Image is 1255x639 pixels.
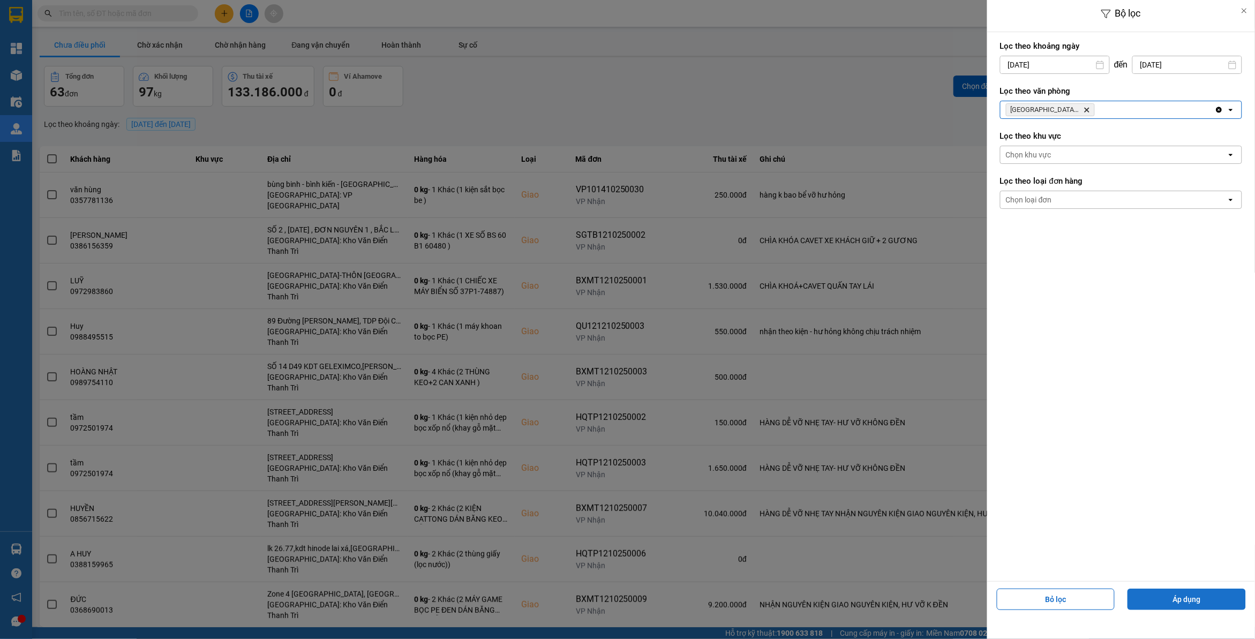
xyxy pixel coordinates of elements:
[1006,149,1051,160] div: Chọn khu vực
[1001,56,1109,73] input: Select a date.
[1000,86,1242,96] label: Lọc theo văn phòng
[1000,176,1242,186] label: Lọc theo loại đơn hàng
[1215,106,1223,114] svg: Clear all
[1000,131,1242,141] label: Lọc theo khu vực
[1128,589,1246,610] button: Áp dụng
[1006,194,1052,205] div: Chọn loại đơn
[1110,59,1132,70] div: đến
[1084,107,1090,113] svg: Delete
[1000,41,1242,51] label: Lọc theo khoảng ngày
[1115,7,1141,19] span: Bộ lọc
[1227,151,1235,159] svg: open
[997,589,1115,610] button: Bỏ lọc
[1011,106,1079,114] span: Hà Nội: VP Văn Điển Thanh Trì
[1006,103,1095,116] span: Hà Nội: VP Văn Điển Thanh Trì, close by backspace
[1133,56,1242,73] input: Select a date.
[1227,106,1235,114] svg: open
[1227,196,1235,204] svg: open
